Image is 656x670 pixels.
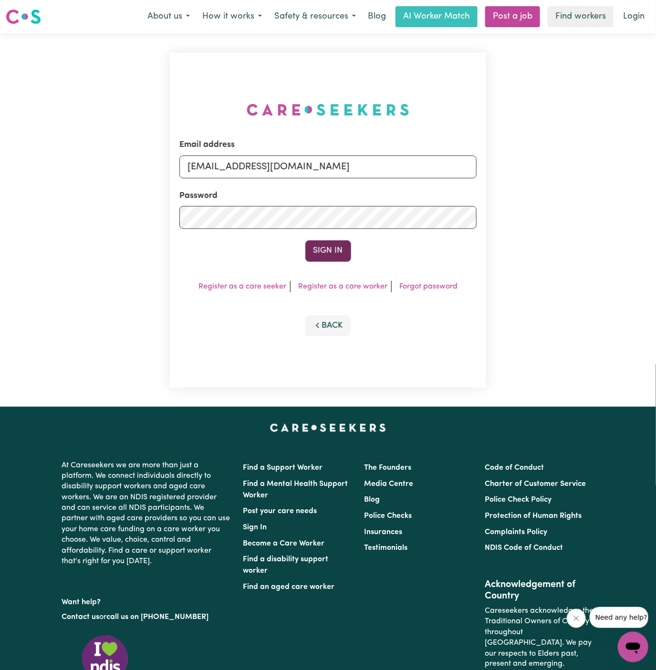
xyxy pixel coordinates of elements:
[6,8,41,25] img: Careseekers logo
[305,240,351,261] button: Sign In
[590,607,648,628] iframe: Message from company
[364,464,411,472] a: The Founders
[485,544,563,552] a: NDIS Code of Conduct
[618,632,648,662] iframe: Button to launch messaging window
[364,496,380,504] a: Blog
[485,496,552,504] a: Police Check Policy
[243,556,329,575] a: Find a disability support worker
[268,7,362,27] button: Safety & resources
[243,524,267,531] a: Sign In
[62,456,232,571] p: At Careseekers we are more than just a platform. We connect individuals directly to disability su...
[243,507,317,515] a: Post your care needs
[243,464,323,472] a: Find a Support Worker
[485,6,540,27] a: Post a job
[62,613,100,621] a: Contact us
[196,7,268,27] button: How it works
[107,613,209,621] a: call us on [PHONE_NUMBER]
[364,480,413,488] a: Media Centre
[198,283,286,290] a: Register as a care seeker
[617,6,650,27] a: Login
[179,190,218,202] label: Password
[298,283,387,290] a: Register as a care worker
[567,609,586,628] iframe: Close message
[485,579,594,602] h2: Acknowledgement of Country
[362,6,392,27] a: Blog
[485,528,547,536] a: Complaints Policy
[6,6,41,28] a: Careseekers logo
[396,6,478,27] a: AI Worker Match
[548,6,614,27] a: Find workers
[243,583,335,591] a: Find an aged care worker
[305,315,351,336] button: Back
[179,139,235,151] label: Email address
[270,424,386,432] a: Careseekers home page
[364,528,402,536] a: Insurances
[485,480,586,488] a: Charter of Customer Service
[62,608,232,626] p: or
[243,540,325,547] a: Become a Care Worker
[364,512,412,520] a: Police Checks
[364,544,407,552] a: Testimonials
[399,283,458,290] a: Forgot password
[179,155,477,178] input: Email address
[485,512,582,520] a: Protection of Human Rights
[485,464,544,472] a: Code of Conduct
[62,593,232,608] p: Want help?
[243,480,348,499] a: Find a Mental Health Support Worker
[141,7,196,27] button: About us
